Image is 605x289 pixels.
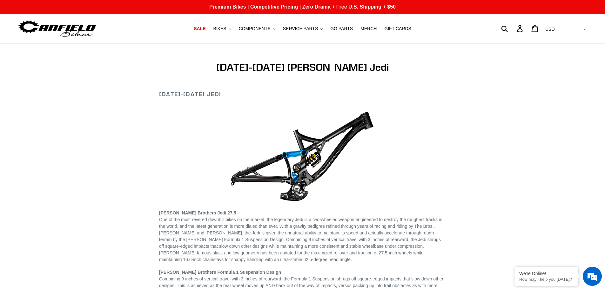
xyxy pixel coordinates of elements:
a: GG PARTS [327,24,356,33]
span: MERCH [360,26,377,31]
input: Search [505,22,521,36]
span: GIFT CARDS [384,26,411,31]
button: BIKES [210,24,234,33]
span: BIKES [213,26,226,31]
p: How may I help you today? [519,277,573,282]
span: SERVICE PARTS [283,26,318,31]
a: SALE [191,24,209,33]
button: COMPONENTS [236,24,279,33]
span: GG PARTS [330,26,353,31]
h1: [DATE]-[DATE] [PERSON_NAME] Jedi [159,61,446,73]
span: COMPONENTS [239,26,271,31]
a: MERCH [357,24,380,33]
span: One of the most revered downhill bikes on the market, the legendary Jedi is a two-wheeled weapon ... [159,217,442,262]
span: SALE [194,26,205,31]
b: [PERSON_NAME] Brothers Jedi 27.5 [159,210,236,215]
h2: [DATE]-[DATE] Jedi [159,91,446,98]
div: We're Online! [519,271,573,276]
img: Canfield Bikes [17,19,97,39]
a: GIFT CARDS [381,24,414,33]
b: [PERSON_NAME] Brothers Formula 1 Suspension Design [159,270,281,275]
button: SERVICE PARTS [280,24,326,33]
